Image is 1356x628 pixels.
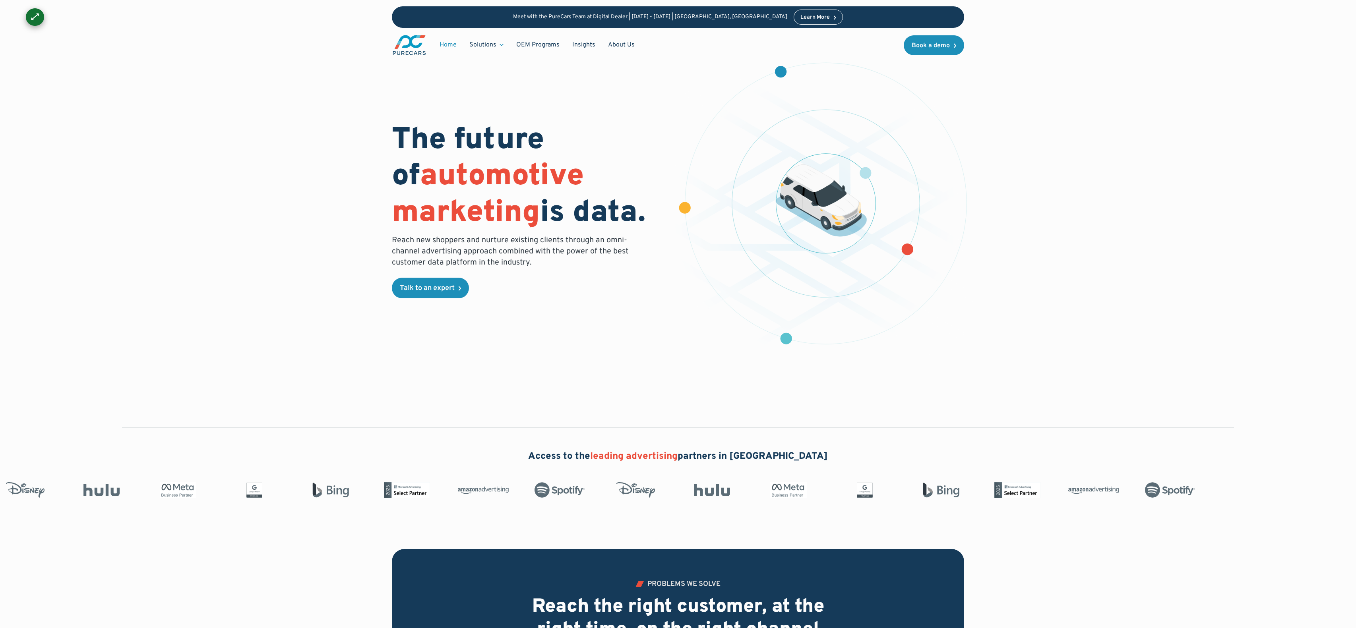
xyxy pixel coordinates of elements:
span: leading advertising [590,450,678,462]
img: Disney [609,482,660,498]
a: main [392,34,427,56]
p: Reach new shoppers and nurture existing clients through an omni-channel advertising approach comb... [392,235,633,268]
img: Hulu [75,484,126,497]
h2: Access to the partners in [GEOGRAPHIC_DATA] [528,450,828,464]
img: Bing [304,482,355,498]
img: Microsoft Advertising Partner [991,482,1042,498]
img: Amazon Advertising [1067,484,1118,497]
p: Meet with the PureCars Team at Digital Dealer | [DATE] - [DATE] | [GEOGRAPHIC_DATA], [GEOGRAPHIC_... [513,14,787,21]
a: About Us [602,37,641,52]
div: Solutions [463,37,510,52]
div: Talk to an expert [400,285,455,292]
img: Meta Business Partner [151,482,202,498]
img: purecars logo [392,34,427,56]
span: automotive marketing [392,158,584,232]
img: Spotify [533,482,584,498]
a: Book a demo [904,35,964,55]
img: Meta Business Partner [762,482,813,498]
a: Talk to an expert [392,278,469,298]
img: Spotify [1143,482,1194,498]
div: Learn More [800,15,830,20]
a: Learn More [794,10,843,25]
img: Microsoft Advertising Partner [380,482,431,498]
img: Google Partner [228,482,279,498]
a: Insights [566,37,602,52]
img: Amazon Advertising [457,484,508,497]
img: illustration of a vehicle [776,164,867,237]
div: PROBLEMS WE SOLVE [647,581,721,588]
a: Home [433,37,463,52]
div: Book a demo [912,43,950,49]
div: ⟷ [28,10,42,24]
h1: The future of is data. [392,123,668,232]
div: Solutions [469,41,496,49]
img: Bing [914,482,965,498]
img: Google Partner [838,482,889,498]
a: OEM Programs [510,37,566,52]
img: Hulu [686,484,736,497]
